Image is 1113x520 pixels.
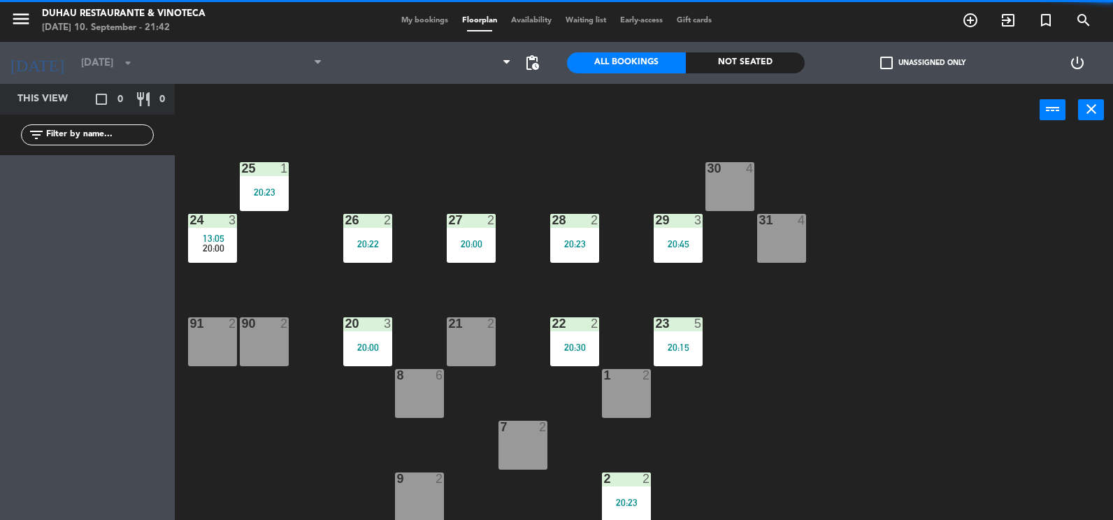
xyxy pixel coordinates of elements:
[524,55,540,71] span: pending_actions
[603,472,604,485] div: 2
[613,17,670,24] span: Early-access
[670,17,719,24] span: Gift cards
[28,127,45,143] i: filter_list
[343,342,392,352] div: 20:00
[135,91,152,108] i: restaurant
[93,91,110,108] i: crop_square
[241,317,242,330] div: 90
[567,52,686,73] div: All Bookings
[240,187,289,197] div: 20:23
[1044,101,1061,117] i: power_input
[45,127,153,143] input: Filter by name...
[241,162,242,175] div: 25
[487,317,496,330] div: 2
[394,17,455,24] span: My bookings
[602,498,651,507] div: 20:23
[343,239,392,249] div: 20:22
[1078,99,1104,120] button: close
[203,233,224,244] span: 13:05
[42,7,206,21] div: Duhau Restaurante & Vinoteca
[1037,12,1054,29] i: turned_in_not
[539,421,547,433] div: 2
[436,472,444,485] div: 2
[550,342,599,352] div: 20:30
[591,317,599,330] div: 2
[384,317,392,330] div: 3
[189,317,190,330] div: 91
[396,369,397,382] div: 8
[550,239,599,249] div: 20:23
[746,162,754,175] div: 4
[642,369,651,382] div: 2
[654,342,703,352] div: 20:15
[7,91,101,108] div: This view
[448,317,449,330] div: 21
[42,21,206,35] div: [DATE] 10. September - 21:42
[654,239,703,249] div: 20:45
[189,214,190,226] div: 24
[798,214,806,226] div: 4
[1040,99,1065,120] button: power_input
[159,92,165,108] span: 0
[10,8,31,29] i: menu
[384,214,392,226] div: 2
[396,472,397,485] div: 9
[655,214,656,226] div: 29
[1075,12,1092,29] i: search
[642,472,651,485] div: 2
[504,17,559,24] span: Availability
[436,369,444,382] div: 6
[694,214,703,226] div: 3
[448,214,449,226] div: 27
[591,214,599,226] div: 2
[203,243,224,254] span: 20:00
[1069,55,1086,71] i: power_settings_new
[280,162,289,175] div: 1
[686,52,805,73] div: Not seated
[559,17,613,24] span: Waiting list
[1000,12,1017,29] i: exit_to_app
[880,57,965,69] label: Unassigned only
[655,317,656,330] div: 23
[229,317,237,330] div: 2
[120,55,136,71] i: arrow_drop_down
[280,317,289,330] div: 2
[455,17,504,24] span: Floorplan
[447,239,496,249] div: 20:00
[1083,101,1100,117] i: close
[759,214,759,226] div: 31
[10,8,31,34] button: menu
[694,317,703,330] div: 5
[880,57,893,69] span: check_box_outline_blank
[117,92,123,108] span: 0
[962,12,979,29] i: add_circle_outline
[603,369,604,382] div: 1
[487,214,496,226] div: 2
[229,214,237,226] div: 3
